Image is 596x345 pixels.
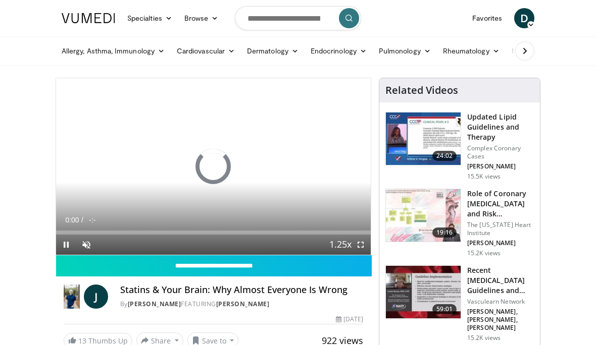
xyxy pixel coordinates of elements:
a: Specialties [121,8,178,28]
div: Progress Bar [56,231,371,235]
a: Rheumatology [437,41,506,61]
a: 19:16 Role of Coronary [MEDICAL_DATA] and Risk Stratification The [US_STATE] Heart Institute [PER... [385,189,534,257]
h3: Recent [MEDICAL_DATA] Guidelines and Integration into Clinical Practice [467,265,534,296]
a: D [514,8,534,28]
p: 15.2K views [467,249,501,257]
a: Favorites [466,8,508,28]
p: 15.5K views [467,172,501,181]
p: [PERSON_NAME] [467,239,534,247]
span: 0:00 [65,216,79,224]
p: Vasculearn Network [467,298,534,306]
span: 24:02 [432,151,457,161]
div: By FEATURING [120,300,363,309]
h4: Related Videos [385,84,458,96]
span: 19:16 [432,227,457,238]
a: Allergy, Asthma, Immunology [56,41,171,61]
img: Dr. Jordan Rennicke [64,284,80,309]
p: The [US_STATE] Heart Institute [467,221,534,237]
img: 77f671eb-9394-4acc-bc78-a9f077f94e00.150x105_q85_crop-smart_upscale.jpg [386,112,461,165]
h4: Statins & Your Brain: Why Almost Everyone Is Wrong [120,284,363,296]
a: [PERSON_NAME] [128,300,181,308]
a: 24:02 Updated Lipid Guidelines and Therapy Complex Coronary Cases [PERSON_NAME] 15.5K views [385,112,534,181]
button: Unmute [76,235,96,255]
div: [DATE] [336,315,363,324]
input: Search topics, interventions [235,6,361,30]
button: Pause [56,235,76,255]
a: [PERSON_NAME] [216,300,270,308]
a: J [84,284,108,309]
a: 59:01 Recent [MEDICAL_DATA] Guidelines and Integration into Clinical Practice Vasculearn Network ... [385,265,534,342]
img: 1efa8c99-7b8a-4ab5-a569-1c219ae7bd2c.150x105_q85_crop-smart_upscale.jpg [386,189,461,242]
button: Playback Rate [330,235,351,255]
p: Complex Coronary Cases [467,144,534,160]
img: 87825f19-cf4c-4b91-bba1-ce218758c6bb.150x105_q85_crop-smart_upscale.jpg [386,266,461,318]
a: Cardiovascular [171,41,241,61]
button: Fullscreen [351,235,371,255]
a: Endocrinology [305,41,373,61]
p: 15.2K views [467,334,501,342]
a: Pulmonology [373,41,437,61]
video-js: Video Player [56,78,371,255]
span: -:- [89,216,95,224]
span: 59:01 [432,304,457,314]
a: Browse [178,8,225,28]
img: VuMedi Logo [62,13,115,23]
a: Dermatology [241,41,305,61]
p: [PERSON_NAME], [PERSON_NAME], [PERSON_NAME] [467,308,534,332]
h3: Role of Coronary [MEDICAL_DATA] and Risk Stratification [467,189,534,219]
span: / [81,216,83,224]
h3: Updated Lipid Guidelines and Therapy [467,112,534,142]
p: [PERSON_NAME] [467,162,534,170]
